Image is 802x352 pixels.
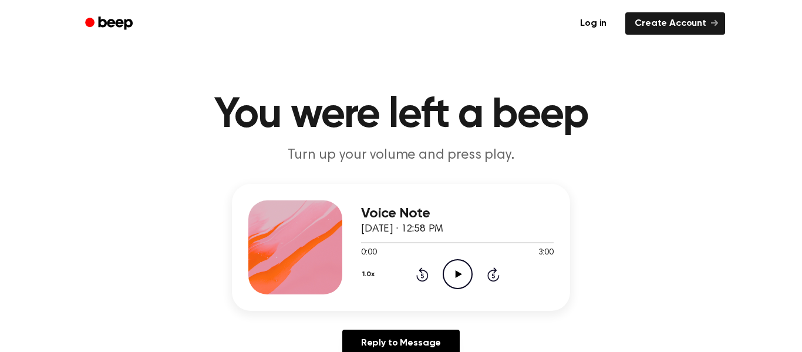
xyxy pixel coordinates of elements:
a: Beep [77,12,143,35]
button: 1.0x [361,264,379,284]
span: [DATE] · 12:58 PM [361,224,443,234]
span: 3:00 [538,247,554,259]
p: Turn up your volume and press play. [176,146,626,165]
a: Log in [568,10,618,37]
h3: Voice Note [361,206,554,222]
h1: You were left a beep [100,94,702,136]
span: 0:00 [361,247,376,259]
a: Create Account [625,12,725,35]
